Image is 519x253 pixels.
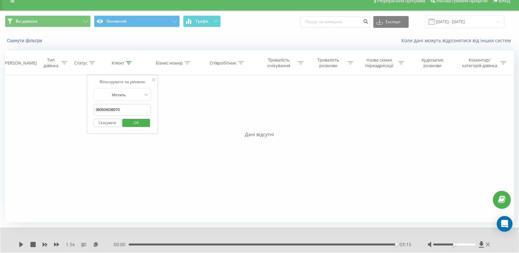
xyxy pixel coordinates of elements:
span: Всі дзвінки [16,19,37,24]
input: Введіть значення [94,104,151,116]
div: Аудіозапис розмови [412,57,453,68]
div: Дані відсутні [5,131,514,138]
div: Accessibility label [453,243,456,246]
div: Статус [74,60,87,66]
div: Клієнт [112,60,124,66]
div: Тип дзвінка [43,57,59,68]
button: Експорт [373,16,409,28]
button: Скасувати [94,119,121,127]
div: Коментар/категорія дзвінка [460,57,499,68]
div: Назва схеми переадресації [361,57,397,68]
div: Співробітник [210,60,236,66]
button: Всі дзвінки [5,15,91,27]
span: 1.5 x [66,241,75,248]
div: Accessibility label [395,243,398,246]
a: Коли дані можуть відрізнятися вiд інших систем [401,37,514,44]
button: OK [122,119,150,127]
div: Open Intercom Messenger [497,216,512,232]
button: Графік [183,15,221,27]
span: OK [127,117,145,128]
div: Фільтрувати за умовою [94,79,151,85]
button: Скинути фільтри [5,38,46,44]
input: Пошук за номером [301,16,370,28]
button: Основний [94,15,180,27]
div: Тривалість розмови [311,57,346,68]
div: Тривалість очікування [261,57,296,68]
div: [PERSON_NAME] [4,60,37,66]
span: 00:00 [114,241,129,248]
div: Бізнес номер [156,60,183,66]
span: 03:15 [399,241,411,248]
span: Графік [196,19,209,24]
